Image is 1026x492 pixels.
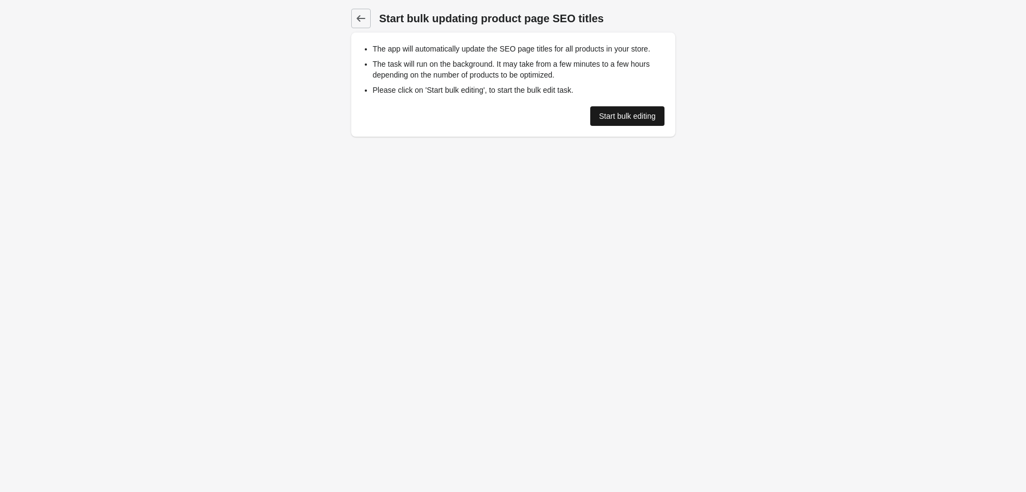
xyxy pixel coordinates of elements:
[373,43,664,54] li: The app will automatically update the SEO page titles for all products in your store.
[590,106,664,126] a: Start bulk editing
[373,85,664,95] li: Please click on 'Start bulk editing', to start the bulk edit task.
[599,112,655,120] div: Start bulk editing
[373,59,664,80] li: The task will run on the background. It may take from a few minutes to a few hours depending on t...
[379,11,675,26] h1: Start bulk updating product page SEO titles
